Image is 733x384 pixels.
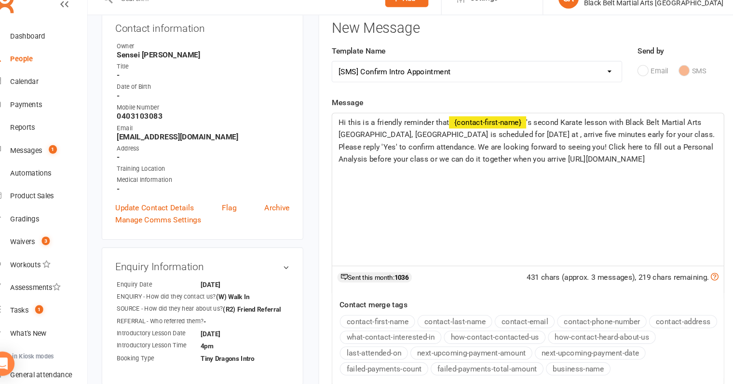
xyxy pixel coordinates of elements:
[10,351,33,374] div: Open Intercom Messenger
[130,154,294,163] div: Address
[66,155,73,164] span: 1
[129,220,210,232] a: Manage Comms Settings
[342,331,438,344] button: what-contact-interested-in
[130,283,210,292] div: Enquiry Date
[13,84,102,106] a: Calendar
[130,318,213,327] div: REFERRAL - Who referred them?
[341,301,406,313] label: Contact merge tags
[340,129,700,173] span: 's second Karate lesson with Black Belt Martial Arts [GEOGRAPHIC_DATA], [GEOGRAPHIC_DATA] is sche...
[129,209,204,220] a: Update Contact Details
[519,275,702,287] div: 431 chars (approx. 3 messages), 219 chars remaining.
[130,57,294,66] div: Owner
[210,331,265,338] strong: [DATE]
[409,346,525,359] button: next-upcoming-payment-amount
[224,296,280,303] strong: (W) Walk In
[53,307,60,315] span: 1
[334,109,364,121] label: Message
[29,69,51,77] div: People
[29,370,88,377] div: General attendance
[130,96,294,105] div: Date of Birth
[13,215,102,236] a: Gradings
[130,353,210,362] div: Booking Type
[29,221,56,229] div: Gradings
[210,284,265,291] strong: [DATE]
[130,65,294,74] strong: Sensei [PERSON_NAME]
[334,60,385,71] label: Template Name
[13,150,102,171] a: Messages 1
[334,37,707,52] h3: New Message
[385,8,426,24] button: Add
[13,106,102,128] a: Payments
[527,346,632,359] button: next-upcoming-payment-date
[549,6,569,26] div: SA
[29,265,58,273] div: Workouts
[548,316,633,329] button: contact-phone-number
[339,276,410,286] div: Sent this month:
[127,9,372,23] input: Search...
[573,16,706,25] div: Black Belt Martial Arts [GEOGRAPHIC_DATA]
[465,5,492,27] span: Settings
[441,331,537,344] button: how-contact-contacted-us
[13,323,102,345] a: What's New
[130,123,294,132] strong: 0403103083
[29,243,53,251] div: Waivers
[59,242,67,250] span: 3
[210,354,265,361] strong: Tiny Dragons Intro
[29,200,70,207] div: Product Sales
[12,10,36,34] a: Clubworx
[29,156,59,164] div: Messages
[29,135,53,142] div: Reports
[342,346,407,359] button: last-attended-on
[29,308,46,316] div: Tasks
[428,361,535,374] button: failed-payments-total-amount
[394,277,407,285] strong: 1036
[231,307,286,315] strong: (R2) Friend Referral
[538,361,599,374] button: business-name
[29,48,62,55] div: Dashboard
[130,135,294,144] div: Email
[130,104,294,113] strong: -
[130,173,294,182] div: Training Location
[29,287,77,294] div: Assessments
[130,306,231,315] div: SOURCE - How did they hear about us?
[230,209,244,220] a: Flag
[130,162,294,171] strong: -
[342,316,413,329] button: contact-first-name
[13,193,102,215] a: Product Sales
[210,343,265,350] strong: 4pm
[402,12,414,20] span: Add
[13,280,102,302] a: Assessments
[130,192,294,201] strong: -
[624,60,650,71] label: Send by
[130,76,294,85] div: Title
[636,316,700,329] button: contact-address
[13,236,102,258] a: Waivers 3
[130,341,210,350] div: Introductory Lesson Time
[130,84,294,93] strong: -
[29,330,64,338] div: What's New
[13,302,102,323] a: Tasks 1
[130,329,210,339] div: Introductory Lesson Date
[130,184,294,193] div: Medical Information
[129,265,294,276] h3: Enquiry Information
[340,129,446,138] span: Hi this is a friendly reminder that
[130,115,294,124] div: Mobile Number
[416,316,487,329] button: contact-last-name
[489,316,546,329] button: contact-email
[13,63,102,84] a: People
[129,35,294,50] h3: Contact information
[270,209,294,220] a: Archive
[29,113,59,121] div: Payments
[29,91,56,99] div: Calendar
[13,41,102,63] a: Dashboard
[13,171,102,193] a: Automations
[342,361,426,374] button: failed-payments-count
[13,128,102,150] a: Reports
[573,7,706,16] div: [PERSON_NAME]
[213,319,268,326] strong: -
[130,295,224,304] div: ENQUIRY - How did they contact us?
[130,143,294,151] strong: [EMAIL_ADDRESS][DOMAIN_NAME]
[13,258,102,280] a: Workouts
[29,178,68,186] div: Automations
[540,331,642,344] button: how-contact-heard-about-us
